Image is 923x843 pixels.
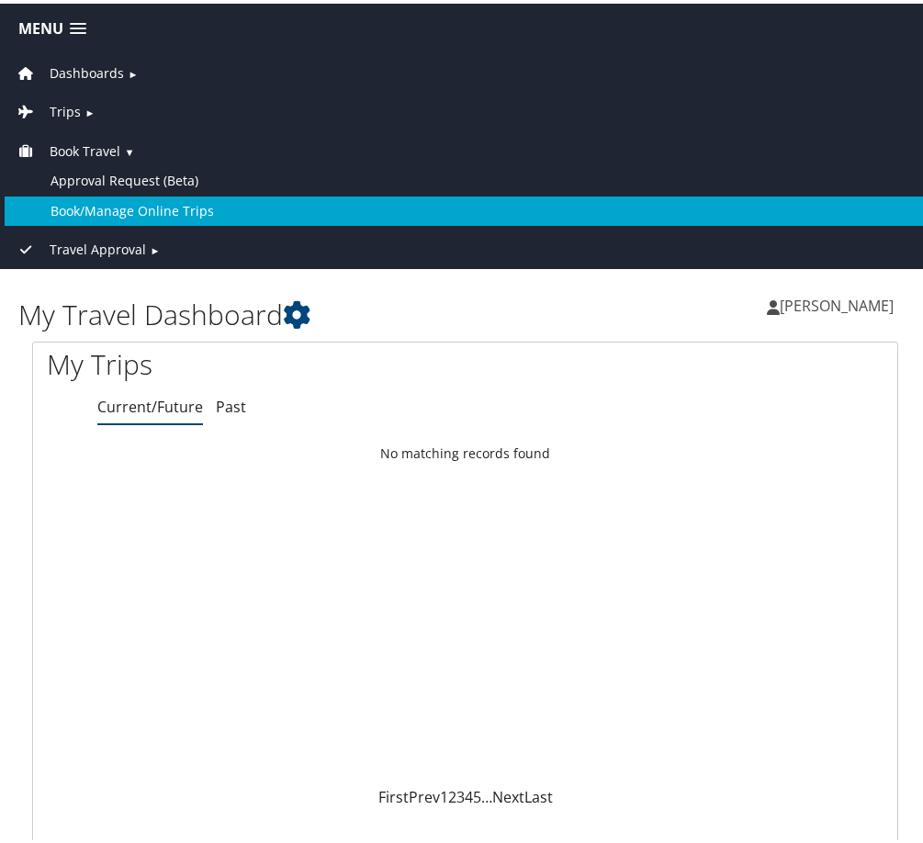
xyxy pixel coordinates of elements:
[448,783,456,804] a: 2
[97,393,203,413] a: Current/Future
[18,17,63,34] span: Menu
[9,10,96,40] a: Menu
[465,783,473,804] a: 4
[14,61,124,78] a: Dashboards
[50,60,124,80] span: Dashboards
[50,138,120,158] span: Book Travel
[18,292,466,331] h1: My Travel Dashboard
[33,433,897,466] td: No matching records found
[14,237,146,254] a: Travel Approval
[14,99,81,117] a: Trips
[14,139,120,156] a: Book Travel
[473,783,481,804] a: 5
[378,783,409,804] a: First
[492,783,524,804] a: Next
[124,141,134,155] span: ▼
[440,783,448,804] a: 1
[128,63,138,77] span: ►
[481,783,492,804] span: …
[150,240,160,253] span: ►
[456,783,465,804] a: 3
[50,236,146,256] span: Travel Approval
[524,783,553,804] a: Last
[50,98,81,118] span: Trips
[84,102,95,116] span: ►
[409,783,440,804] a: Prev
[47,342,452,380] h1: My Trips
[767,275,912,330] a: [PERSON_NAME]
[780,292,894,312] span: [PERSON_NAME]
[216,393,246,413] a: Past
